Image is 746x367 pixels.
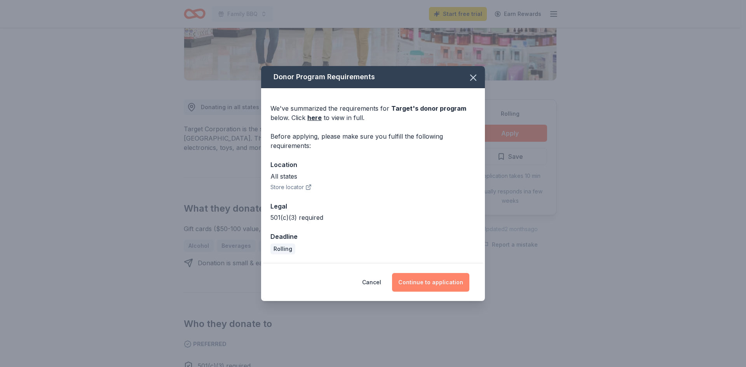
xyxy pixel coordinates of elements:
[270,172,476,181] div: All states
[270,231,476,242] div: Deadline
[261,66,485,88] div: Donor Program Requirements
[392,273,469,292] button: Continue to application
[270,183,312,192] button: Store locator
[270,160,476,170] div: Location
[270,132,476,150] div: Before applying, please make sure you fulfill the following requirements:
[391,104,466,112] span: Target 's donor program
[307,113,322,122] a: here
[270,213,476,222] div: 501(c)(3) required
[270,104,476,122] div: We've summarized the requirements for below. Click to view in full.
[362,273,381,292] button: Cancel
[270,244,295,254] div: Rolling
[270,201,476,211] div: Legal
